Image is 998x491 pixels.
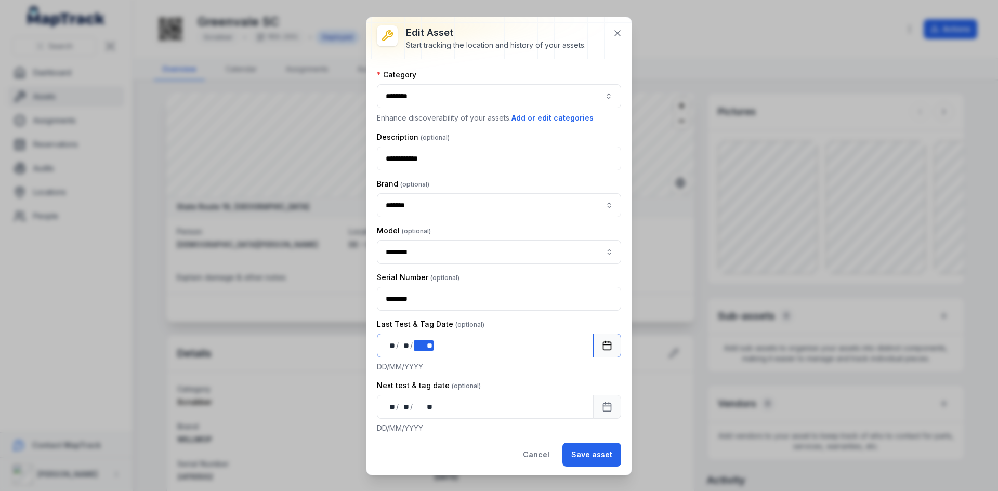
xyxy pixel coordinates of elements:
[396,402,400,412] div: /
[377,362,621,372] p: DD/MM/YYYY
[377,132,450,142] label: Description
[377,319,484,329] label: Last Test & Tag Date
[377,225,431,236] label: Model
[377,380,481,391] label: Next test & tag date
[377,240,621,264] input: asset-edit:cf[ae11ba15-1579-4ecc-996c-910ebae4e155]-label
[414,340,433,351] div: year,
[377,112,621,124] p: Enhance discoverability of your assets.
[386,402,396,412] div: day,
[377,272,459,283] label: Serial Number
[377,179,429,189] label: Brand
[377,193,621,217] input: asset-edit:cf[95398f92-8612-421e-aded-2a99c5a8da30]-label
[406,40,586,50] div: Start tracking the location and history of your assets.
[511,112,594,124] button: Add or edit categories
[400,402,410,412] div: month,
[386,340,396,351] div: day,
[593,395,621,419] button: Calendar
[400,340,410,351] div: month,
[593,334,621,357] button: Calendar
[410,402,414,412] div: /
[562,443,621,467] button: Save asset
[377,423,621,433] p: DD/MM/YYYY
[396,340,400,351] div: /
[406,25,586,40] h3: Edit asset
[414,402,433,412] div: year,
[377,70,416,80] label: Category
[410,340,414,351] div: /
[514,443,558,467] button: Cancel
